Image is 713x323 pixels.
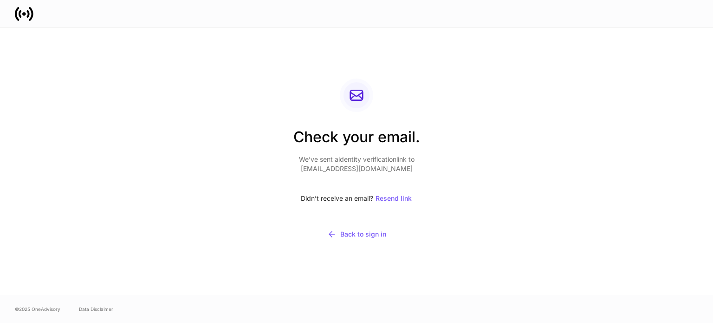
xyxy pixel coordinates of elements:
[293,155,420,173] p: We’ve sent a identity verification link to [EMAIL_ADDRESS][DOMAIN_NAME]
[376,195,412,202] div: Resend link
[293,127,420,155] h2: Check your email.
[293,188,420,209] div: Didn’t receive an email?
[15,305,60,313] span: © 2025 OneAdvisory
[327,230,386,239] div: Back to sign in
[79,305,113,313] a: Data Disclaimer
[375,188,412,209] button: Resend link
[293,224,420,245] button: Back to sign in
